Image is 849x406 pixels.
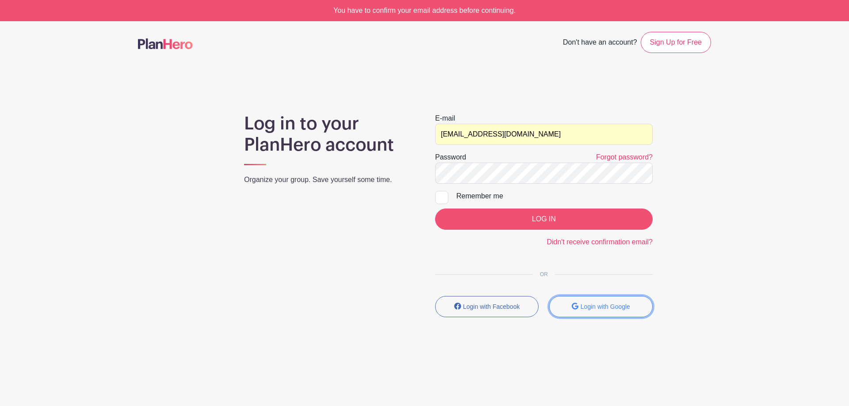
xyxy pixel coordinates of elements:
div: Remember me [456,191,653,201]
label: E-mail [435,113,455,124]
button: Login with Google [549,296,653,317]
input: e.g. julie@eventco.com [435,124,653,145]
h1: Log in to your PlanHero account [244,113,414,156]
label: Password [435,152,466,163]
a: Didn't receive confirmation email? [547,238,653,246]
span: OR [533,271,555,277]
small: Login with Facebook [463,303,520,310]
a: Sign Up for Free [641,32,711,53]
small: Login with Google [581,303,630,310]
input: LOG IN [435,209,653,230]
a: Forgot password? [596,153,653,161]
span: Don't have an account? [563,34,637,53]
img: logo-507f7623f17ff9eddc593b1ce0a138ce2505c220e1c5a4e2b4648c50719b7d32.svg [138,38,193,49]
button: Login with Facebook [435,296,539,317]
p: Organize your group. Save yourself some time. [244,175,414,185]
